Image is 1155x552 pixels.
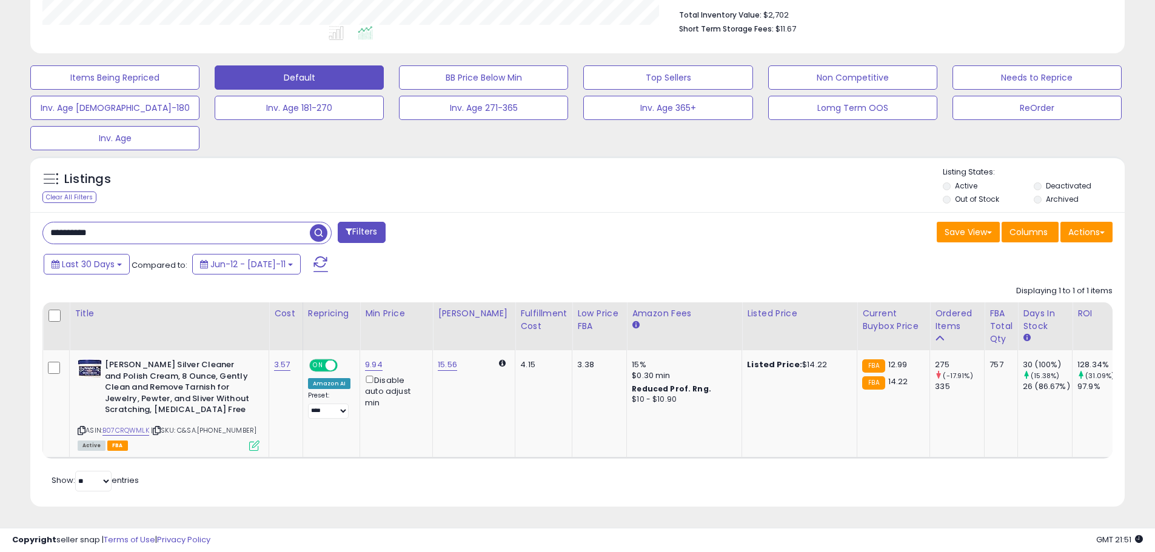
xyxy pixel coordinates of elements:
a: 3.57 [274,359,290,371]
b: [PERSON_NAME] Silver Cleaner and Polish Cream, 8 Ounce, Gently Clean and Remove Tarnish for Jewel... [105,359,252,419]
a: B07CRQWMLK [102,425,149,436]
button: Columns [1002,222,1059,242]
button: Inv. Age 181-270 [215,96,384,120]
span: Compared to: [132,259,187,271]
button: Default [215,65,384,90]
label: Archived [1046,194,1079,204]
button: ReOrder [952,96,1122,120]
button: Inv. Age [30,126,199,150]
div: seller snap | | [12,534,210,546]
strong: Copyright [12,534,56,545]
div: 128.34% [1077,359,1127,370]
div: 4.15 [520,359,563,370]
label: Active [955,181,977,191]
b: Reduced Prof. Rng. [632,384,711,394]
small: FBA [862,376,885,390]
div: ROI [1077,307,1122,320]
div: Ordered Items [935,307,979,333]
div: Listed Price [747,307,852,320]
li: $2,702 [679,7,1103,21]
div: [PERSON_NAME] [438,307,510,320]
button: Filters [338,222,385,243]
span: 12.99 [888,359,908,370]
button: Inv. Age [DEMOGRAPHIC_DATA]-180 [30,96,199,120]
div: Preset: [308,391,350,419]
div: Clear All Filters [42,191,96,203]
div: Displaying 1 to 1 of 1 items [1016,285,1113,297]
small: Amazon Fees. [632,320,639,331]
span: Last 30 Days [62,258,115,270]
div: Fulfillment Cost [520,307,567,333]
small: Days In Stock. [1023,333,1030,344]
div: 275 [935,359,984,370]
span: $11.67 [775,23,796,35]
div: Cost [274,307,298,320]
small: (-17.91%) [943,371,973,381]
b: Short Term Storage Fees: [679,24,774,34]
div: Days In Stock [1023,307,1067,333]
button: Lomg Term OOS [768,96,937,120]
button: Save View [937,222,1000,242]
button: Needs to Reprice [952,65,1122,90]
div: Current Buybox Price [862,307,925,333]
img: 51Dd7XXm0tL._SL40_.jpg [78,359,102,378]
label: Deactivated [1046,181,1091,191]
small: (15.38%) [1031,371,1059,381]
span: 14.22 [888,376,908,387]
div: ASIN: [78,359,259,449]
span: Jun-12 - [DATE]-11 [210,258,286,270]
button: Inv. Age 271-365 [399,96,568,120]
span: | SKU: C&SA.[PHONE_NUMBER] [151,425,256,435]
div: Min Price [365,307,427,320]
div: Disable auto adjust min [365,373,423,408]
span: OFF [336,361,355,371]
div: 15% [632,359,732,370]
button: Inv. Age 365+ [583,96,752,120]
div: 3.38 [577,359,617,370]
div: $0.30 min [632,370,732,381]
h5: Listings [64,171,111,188]
b: Listed Price: [747,359,802,370]
div: 30 (100%) [1023,359,1072,370]
div: $10 - $10.90 [632,394,732,405]
div: FBA Total Qty [989,307,1013,345]
p: Listing States: [943,167,1125,178]
button: BB Price Below Min [399,65,568,90]
b: Total Inventory Value: [679,10,762,20]
div: 97.9% [1077,381,1127,392]
a: Privacy Policy [157,534,210,545]
div: 757 [989,359,1008,370]
a: 9.94 [365,359,383,371]
div: 335 [935,381,984,392]
span: Show: entries [52,474,139,486]
span: Columns [1009,226,1048,238]
button: Jun-12 - [DATE]-11 [192,254,301,274]
button: Actions [1060,222,1113,242]
span: 2025-08-11 21:51 GMT [1096,534,1143,545]
div: Title [75,307,264,320]
span: FBA [107,441,128,451]
button: Top Sellers [583,65,752,90]
small: (31.09%) [1085,371,1114,381]
div: 26 (86.67%) [1023,381,1072,392]
small: FBA [862,359,885,373]
a: Terms of Use [104,534,155,545]
div: $14.22 [747,359,848,370]
label: Out of Stock [955,194,999,204]
div: Amazon AI [308,378,350,389]
button: Last 30 Days [44,254,130,274]
button: Non Competitive [768,65,937,90]
div: Low Price FBA [577,307,621,333]
span: All listings currently available for purchase on Amazon [78,441,105,451]
div: Amazon Fees [632,307,737,320]
div: Repricing [308,307,355,320]
button: Items Being Repriced [30,65,199,90]
a: 15.56 [438,359,457,371]
span: ON [310,361,326,371]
